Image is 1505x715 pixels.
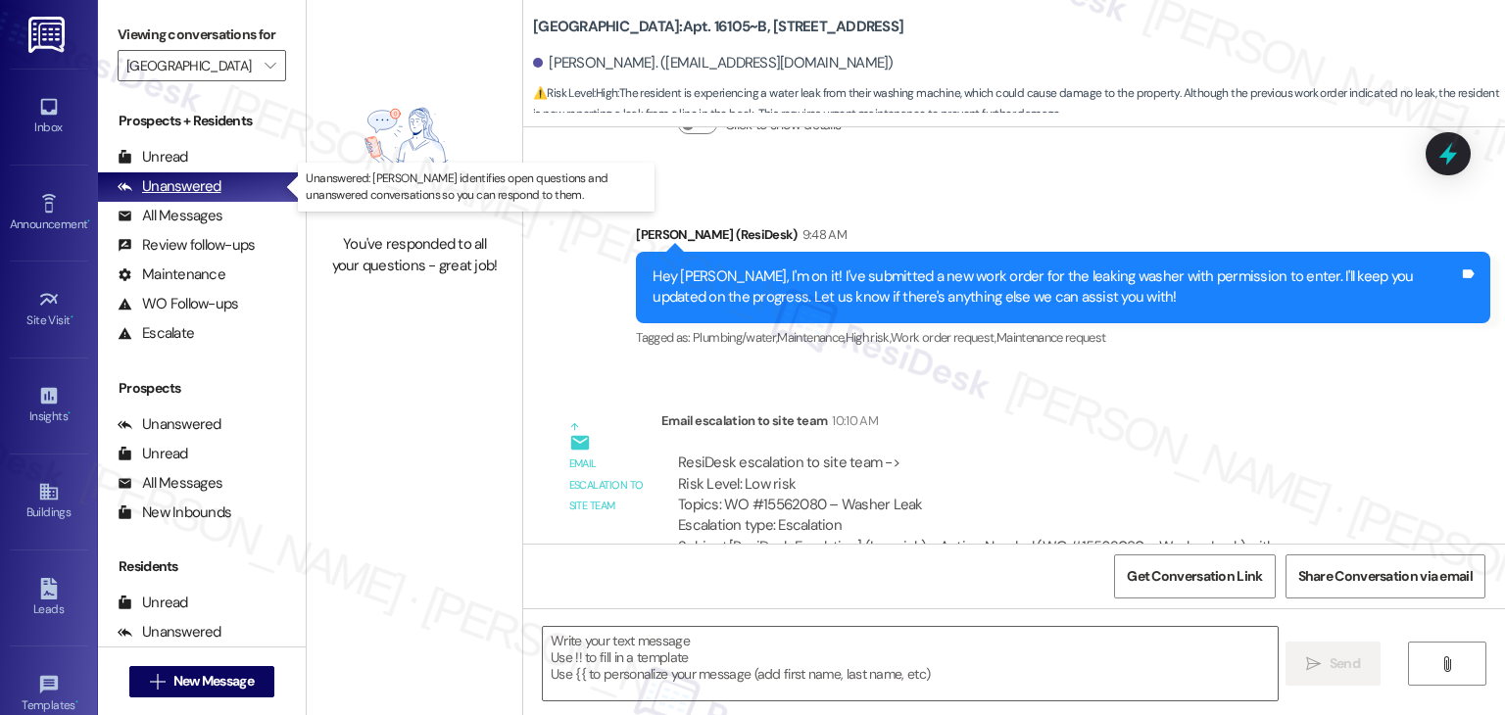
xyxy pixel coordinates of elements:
div: Residents [98,556,306,577]
div: Maintenance [118,264,225,285]
button: Send [1286,642,1381,686]
a: Site Visit • [10,283,88,336]
div: Subject: [ResiDesk Escalation] (Low risk) - Action Needed (WO #15562080 – Washer Leak) with [GEOG... [678,537,1390,579]
span: • [87,214,90,228]
span: High risk , [846,329,892,346]
div: Unanswered [118,622,221,643]
div: 9:48 AM [798,224,847,245]
div: Unanswered [118,176,221,197]
div: 10:10 AM [827,410,878,431]
span: • [75,695,78,709]
p: Unanswered: [PERSON_NAME] identifies open questions and unanswered conversations so you can respo... [306,170,647,204]
div: New Inbounds [118,502,231,523]
i:  [150,674,165,690]
strong: ⚠️ Risk Level: High [533,85,617,101]
span: Maintenance , [777,329,845,346]
div: WO Follow-ups [118,294,238,314]
span: Get Conversation Link [1127,566,1262,587]
div: All Messages [118,206,222,226]
span: Share Conversation via email [1298,566,1473,587]
div: Tagged as: [636,323,1490,352]
span: • [71,310,73,324]
img: empty-state [328,81,501,224]
div: Email escalation to site team [661,410,1407,438]
div: Unread [118,593,188,613]
div: All Messages [118,473,222,494]
a: Inbox [10,90,88,143]
div: Escalate [118,323,194,344]
button: Share Conversation via email [1286,554,1485,598]
button: New Message [129,666,274,697]
div: [PERSON_NAME]. ([EMAIL_ADDRESS][DOMAIN_NAME]) [533,53,894,73]
div: Review follow-ups [118,235,255,256]
span: Send [1330,653,1360,674]
span: : The resident is experiencing a water leak from their washing machine, which could cause damage ... [533,83,1505,125]
img: ResiDesk Logo [28,17,69,53]
div: ResiDesk escalation to site team -> Risk Level: Low risk Topics: WO #15562080 – Washer Leak Escal... [678,453,1390,537]
i:  [265,58,275,73]
i:  [1306,656,1321,672]
span: • [68,406,71,420]
div: Hey [PERSON_NAME], I'm on it! I've submitted a new work order for the leaking washer with permiss... [653,266,1459,309]
b: [GEOGRAPHIC_DATA]: Apt. 16105~B, [STREET_ADDRESS] [533,17,903,37]
span: Maintenance request [996,329,1106,346]
span: Plumbing/water , [693,329,777,346]
div: Email escalation to site team [569,453,646,516]
div: You've responded to all your questions - great job! [328,234,501,276]
button: Get Conversation Link [1114,554,1275,598]
a: Leads [10,572,88,625]
div: Prospects [98,378,306,399]
div: Prospects + Residents [98,111,306,131]
span: New Message [173,671,254,691]
a: Buildings [10,475,88,528]
div: Unread [118,444,188,464]
a: Insights • [10,379,88,432]
div: Unread [118,147,188,167]
div: Unanswered [118,414,221,435]
label: Viewing conversations for [118,20,286,50]
input: All communities [126,50,255,81]
i:  [1439,656,1454,672]
span: Work order request , [891,329,996,346]
div: [PERSON_NAME] (ResiDesk) [636,224,1490,252]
